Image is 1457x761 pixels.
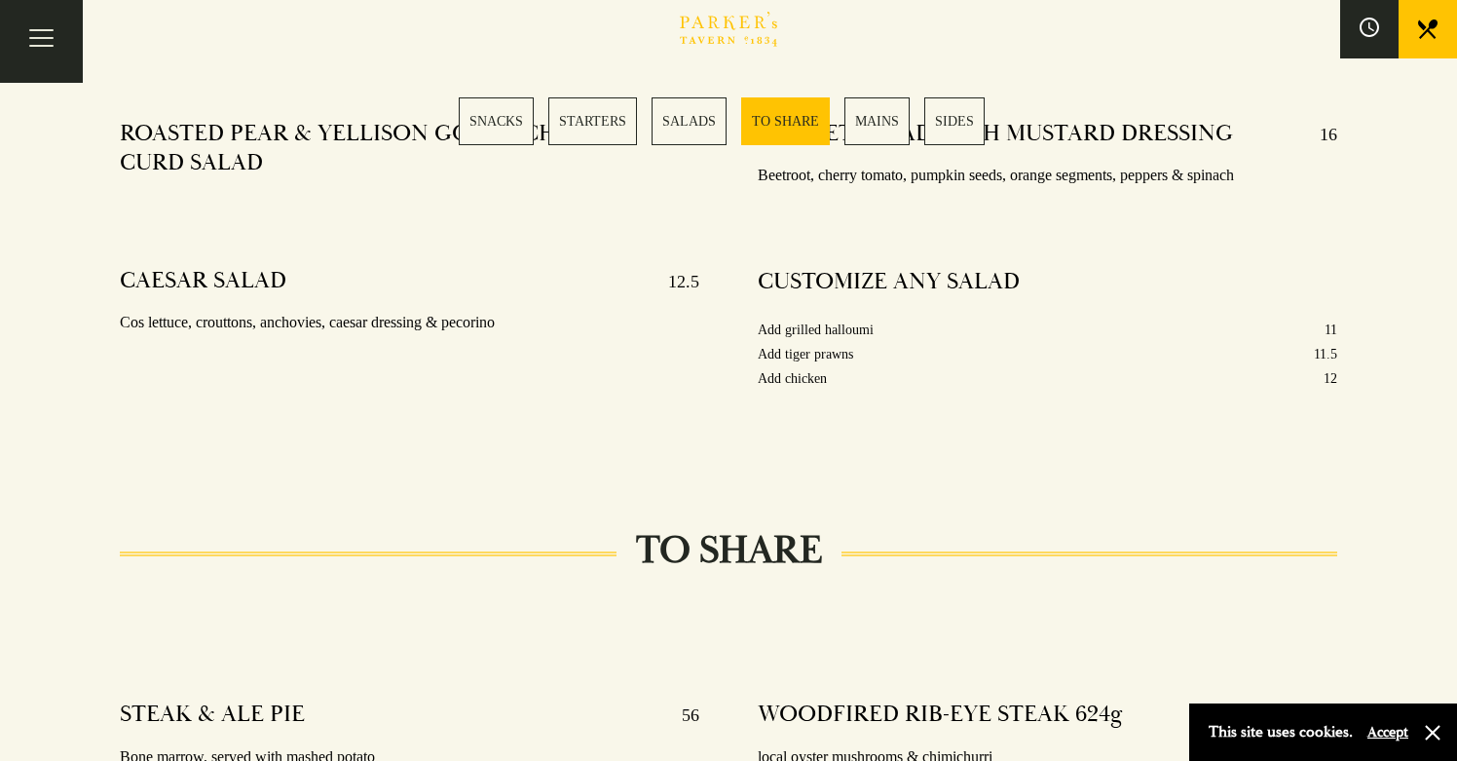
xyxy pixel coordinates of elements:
a: 5 / 6 [844,97,910,145]
p: 11.5 [1314,342,1337,366]
h4: STEAK & ALE PIE [120,700,305,731]
button: Close and accept [1423,723,1442,742]
p: 56 [662,700,699,731]
h4: CAESAR SALAD [120,266,286,297]
p: Cos lettuce, crouttons, anchovies, caesar dressing & pecorino [120,309,699,337]
a: 2 / 6 [548,97,637,145]
p: 82 [1300,700,1337,731]
button: Accept [1367,723,1408,742]
p: Add grilled halloumi [758,318,874,342]
h4: WOODFIRED RIB-EYE STEAK 624g [758,700,1123,731]
p: 11 [1325,318,1337,342]
h2: TO SHARE [616,527,841,574]
p: Add chicken [758,366,827,391]
p: 12 [1324,366,1337,391]
h4: CUSTOMIZE ANY SALAD [758,267,1020,296]
a: 1 / 6 [459,97,534,145]
a: 3 / 6 [652,97,727,145]
a: 4 / 6 [741,97,830,145]
p: 12.5 [649,266,699,297]
a: 6 / 6 [924,97,985,145]
p: Add tiger prawns [758,342,853,366]
p: This site uses cookies. [1209,718,1353,746]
